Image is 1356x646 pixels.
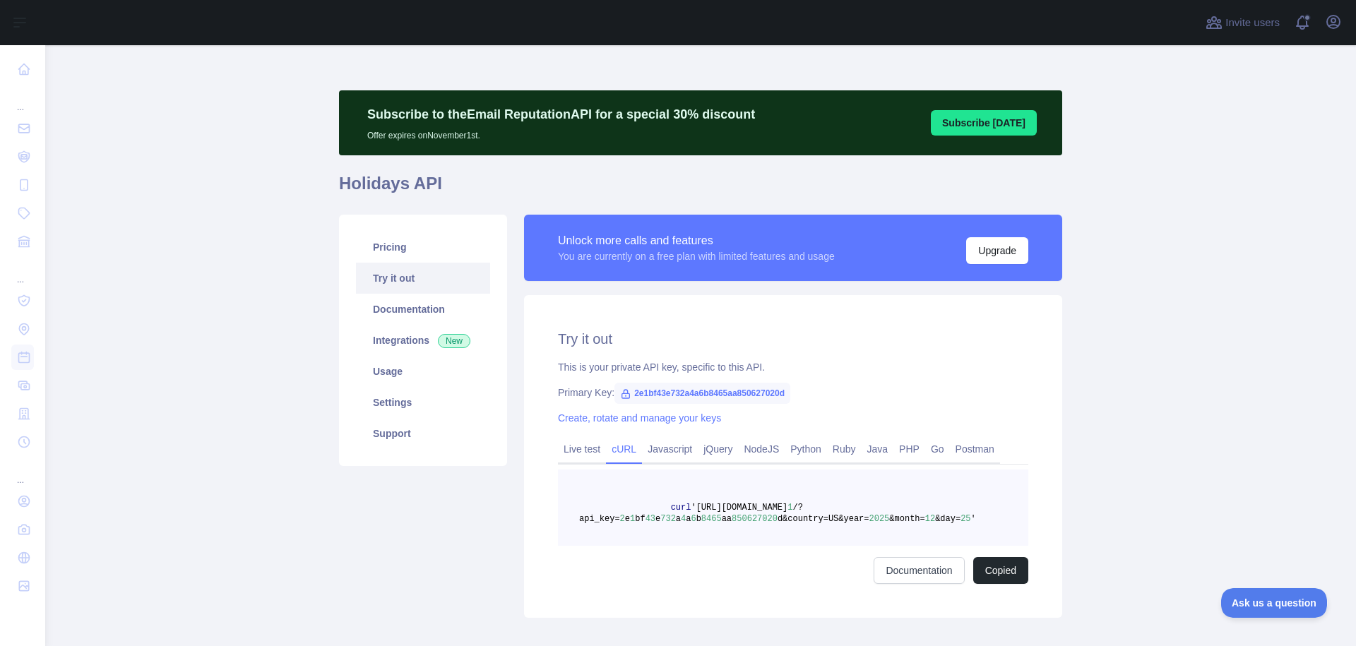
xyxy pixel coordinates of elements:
a: Java [862,438,894,460]
span: 2 [620,514,625,524]
a: Create, rotate and manage your keys [558,412,721,424]
span: a [686,514,691,524]
h2: Try it out [558,329,1028,349]
a: Try it out [356,263,490,294]
a: PHP [893,438,925,460]
span: 43 [646,514,655,524]
span: ' [971,514,976,524]
div: You are currently on a free plan with limited features and usage [558,249,835,263]
a: Documentation [356,294,490,325]
span: b [696,514,701,524]
span: &day= [935,514,961,524]
iframe: Toggle Customer Support [1221,588,1328,618]
button: Invite users [1203,11,1283,34]
span: aa [722,514,732,524]
span: e [655,514,660,524]
a: Settings [356,387,490,418]
span: 25 [961,514,970,524]
a: Documentation [874,557,964,584]
p: Subscribe to the Email Reputation API for a special 30 % discount [367,104,755,124]
span: 850627020 [732,514,778,524]
span: Invite users [1225,15,1280,31]
a: Usage [356,356,490,387]
span: 2025 [869,514,890,524]
p: Offer expires on November 1st. [367,124,755,141]
button: Subscribe [DATE] [931,110,1037,136]
span: 4 [681,514,686,524]
h1: Holidays API [339,172,1062,206]
div: ... [11,85,34,113]
a: Ruby [827,438,862,460]
span: curl [671,503,691,513]
div: This is your private API key, specific to this API. [558,360,1028,374]
a: Postman [950,438,1000,460]
span: 6 [691,514,696,524]
span: &month= [889,514,924,524]
a: Integrations New [356,325,490,356]
button: Copied [973,557,1028,584]
a: Javascript [642,438,698,460]
span: New [438,334,470,348]
div: ... [11,257,34,285]
a: NodeJS [738,438,785,460]
a: Go [925,438,950,460]
span: 12 [925,514,935,524]
a: Pricing [356,232,490,263]
span: d&country=US&year= [778,514,869,524]
span: 1 [630,514,635,524]
span: a [676,514,681,524]
span: bf [635,514,645,524]
div: ... [11,457,34,486]
div: Unlock more calls and features [558,232,835,249]
span: 2e1bf43e732a4a6b8465aa850627020d [614,383,790,404]
span: 732 [660,514,676,524]
span: e [625,514,630,524]
a: cURL [606,438,642,460]
div: Primary Key: [558,385,1028,400]
span: 8465 [701,514,722,524]
button: Upgrade [966,237,1028,264]
span: '[URL][DOMAIN_NAME] [691,503,787,513]
a: jQuery [698,438,738,460]
a: Python [785,438,827,460]
span: 1 [787,503,792,513]
a: Live test [558,438,606,460]
a: Support [356,418,490,449]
